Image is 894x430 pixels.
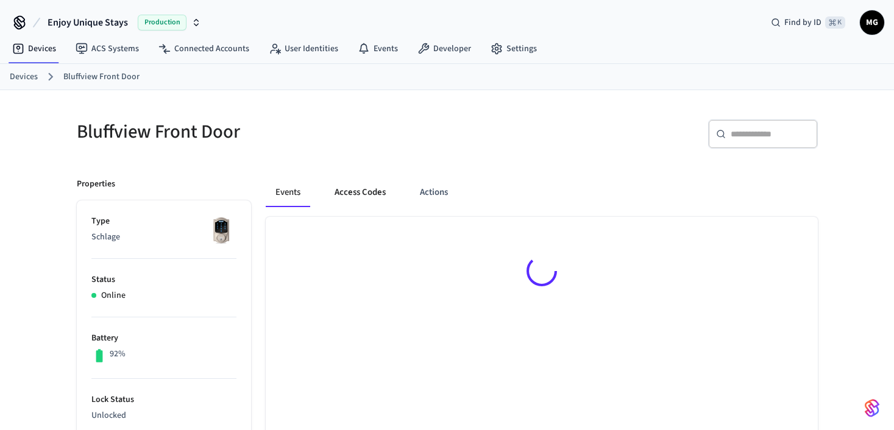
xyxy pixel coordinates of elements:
span: Find by ID [784,16,821,29]
a: Connected Accounts [149,38,259,60]
p: 92% [110,348,126,361]
p: Status [91,273,236,286]
a: Settings [481,38,547,60]
div: ant example [266,178,818,207]
p: Online [101,289,126,302]
a: Devices [10,71,38,83]
span: Production [138,15,186,30]
img: SeamLogoGradient.69752ec5.svg [865,398,879,418]
p: Unlocked [91,409,236,422]
a: Devices [2,38,66,60]
button: Access Codes [325,178,396,207]
span: Enjoy Unique Stays [48,15,128,30]
p: Schlage [91,231,236,244]
button: Events [266,178,310,207]
div: Find by ID⌘ K [761,12,855,33]
a: Bluffview Front Door [63,71,140,83]
h5: Bluffview Front Door [77,119,440,144]
p: Properties [77,178,115,191]
a: Developer [408,38,481,60]
a: ACS Systems [66,38,149,60]
button: Actions [410,178,458,207]
a: User Identities [259,38,348,60]
p: Battery [91,332,236,345]
p: Lock Status [91,393,236,406]
p: Type [91,215,236,228]
span: ⌘ K [825,16,845,29]
img: Schlage Sense Smart Deadbolt with Camelot Trim, Front [206,215,236,245]
a: Events [348,38,408,60]
span: MG [861,12,883,33]
button: MG [860,10,884,35]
